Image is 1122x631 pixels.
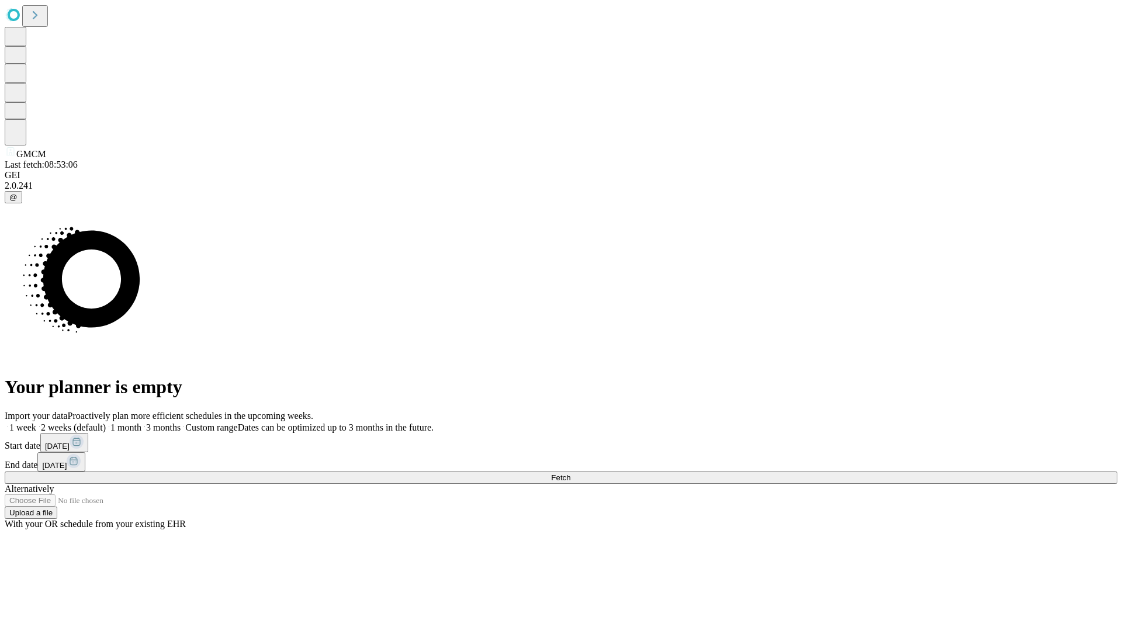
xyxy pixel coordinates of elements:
[5,376,1117,398] h1: Your planner is empty
[9,422,36,432] span: 1 week
[42,461,67,470] span: [DATE]
[238,422,434,432] span: Dates can be optimized up to 3 months in the future.
[5,181,1117,191] div: 2.0.241
[5,411,68,421] span: Import your data
[5,170,1117,181] div: GEI
[146,422,181,432] span: 3 months
[185,422,237,432] span: Custom range
[37,452,85,471] button: [DATE]
[5,507,57,519] button: Upload a file
[45,442,70,450] span: [DATE]
[5,160,78,169] span: Last fetch: 08:53:06
[68,411,313,421] span: Proactively plan more efficient schedules in the upcoming weeks.
[9,193,18,202] span: @
[110,422,141,432] span: 1 month
[551,473,570,482] span: Fetch
[40,433,88,452] button: [DATE]
[5,452,1117,471] div: End date
[5,484,54,494] span: Alternatively
[5,191,22,203] button: @
[5,433,1117,452] div: Start date
[16,149,46,159] span: GMCM
[5,471,1117,484] button: Fetch
[5,519,186,529] span: With your OR schedule from your existing EHR
[41,422,106,432] span: 2 weeks (default)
